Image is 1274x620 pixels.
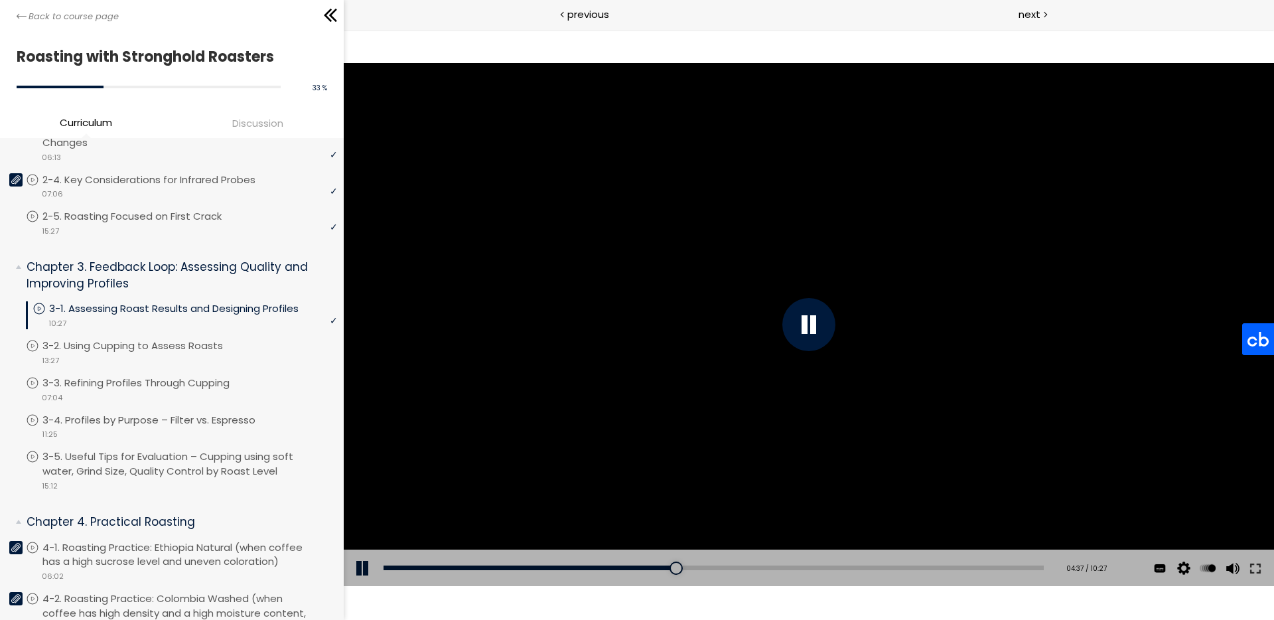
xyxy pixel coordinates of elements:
span: Curriculum [60,115,112,130]
p: 3-1. Assessing Roast Results and Designing Profiles [49,301,325,316]
p: 2-4. Key Considerations for Infrared Probes [42,173,282,187]
span: Discussion [232,116,283,131]
div: 04:37 / 10:27 [712,534,763,545]
h1: Roasting with Stronghold Roasters [17,44,320,69]
span: 10:27 [48,318,66,329]
button: Subtitles and Transcript [806,520,826,558]
span: 06:13 [42,152,61,163]
p: 2-5. Roasting Focused on First Crack [42,209,248,224]
div: See available captions [804,520,828,558]
p: 3-2. Using Cupping to Assess Roasts [42,339,249,353]
span: previous [567,7,609,22]
span: 15:27 [42,226,59,237]
p: Chapter 4. Practical Roasting [27,514,327,530]
a: Back to course page [17,10,119,23]
button: Play back rate [854,520,874,558]
span: 33 % [313,83,327,93]
button: Video quality [830,520,850,558]
button: Volume [878,520,898,558]
span: next [1019,7,1040,22]
span: 07:06 [42,189,63,200]
div: Change playback rate [852,520,876,558]
span: 13:27 [42,355,59,366]
p: Chapter 3. Feedback Loop: Assessing Quality and Improving Profiles [27,259,327,291]
span: Back to course page [29,10,119,23]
